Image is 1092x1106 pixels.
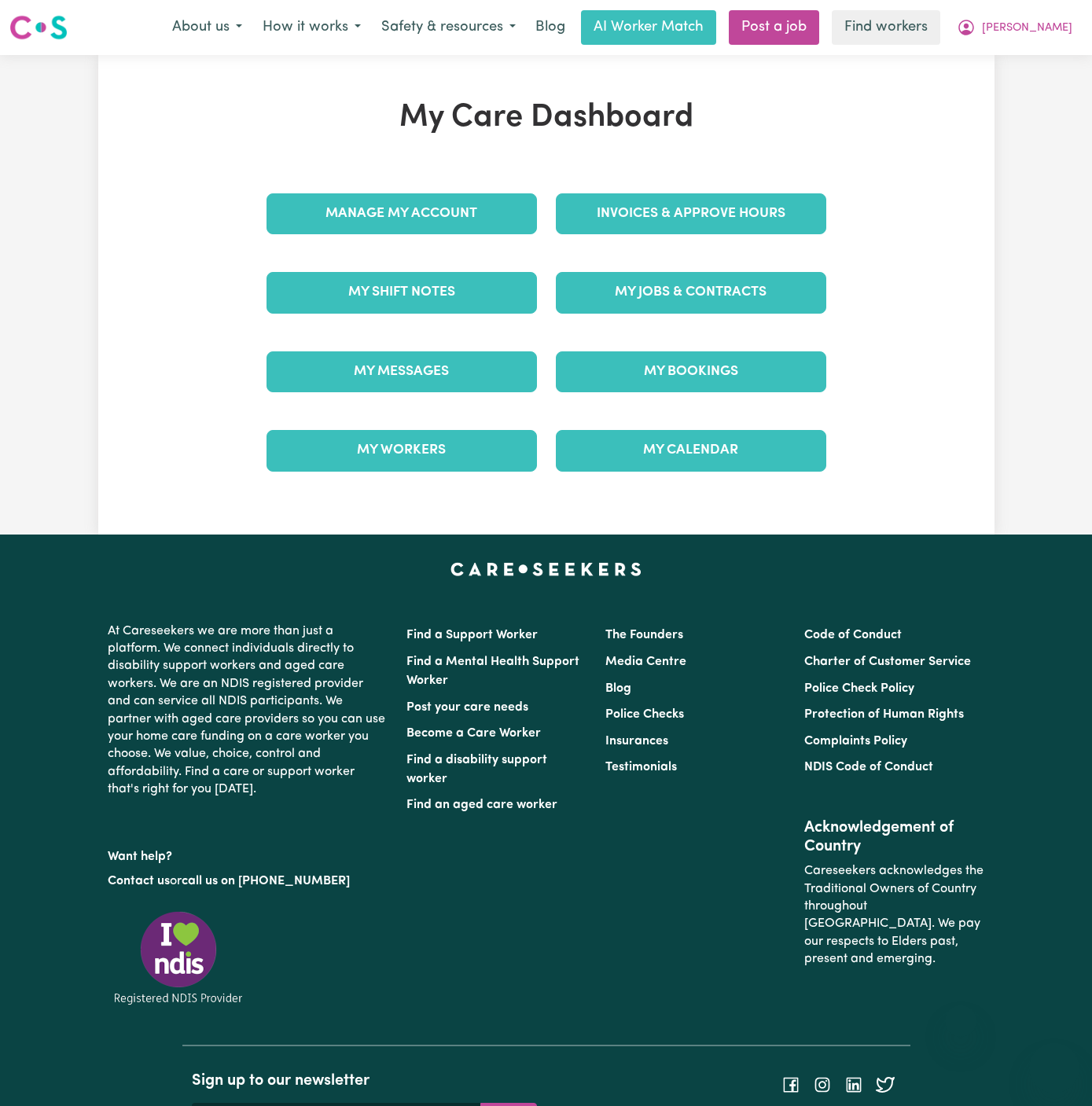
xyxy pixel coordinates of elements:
a: My Calendar [556,430,826,471]
a: Police Check Policy [804,682,914,695]
a: Complaints Policy [804,735,907,748]
a: Follow Careseekers on Twitter [876,1078,895,1091]
a: Blog [526,10,575,45]
a: Follow Careseekers on LinkedIn [844,1078,863,1091]
img: Careseekers logo [9,13,68,42]
a: Find a Mental Health Support Worker [406,656,579,687]
h2: Sign up to our newsletter [192,1071,537,1090]
a: Become a Care Worker [406,727,541,740]
a: Careseekers home page [450,563,642,575]
button: About us [162,11,252,44]
a: My Workers [267,430,537,471]
a: Contact us [108,875,170,887]
a: NDIS Code of Conduct [804,761,933,773]
a: My Jobs & Contracts [556,272,826,313]
a: The Founders [605,629,683,641]
a: Find an aged care worker [406,799,557,811]
a: Find workers [832,10,940,45]
a: Follow Careseekers on Instagram [813,1078,832,1091]
button: My Account [947,11,1083,44]
span: [PERSON_NAME] [982,20,1072,37]
a: Find a Support Worker [406,629,538,641]
a: Follow Careseekers on Facebook [781,1078,800,1091]
iframe: Close message [945,1005,976,1037]
p: or [108,866,388,896]
a: My Shift Notes [267,272,537,313]
a: call us on [PHONE_NUMBER] [182,875,350,887]
h2: Acknowledgement of Country [804,818,984,856]
a: Manage My Account [267,193,537,234]
a: Testimonials [605,761,677,773]
p: Careseekers acknowledges the Traditional Owners of Country throughout [GEOGRAPHIC_DATA]. We pay o... [804,856,984,974]
a: Find a disability support worker [406,754,547,785]
a: Police Checks [605,708,684,721]
a: Protection of Human Rights [804,708,964,721]
a: My Bookings [556,351,826,392]
a: AI Worker Match [581,10,716,45]
a: Careseekers logo [9,9,68,46]
a: Media Centre [605,656,686,668]
a: Code of Conduct [804,629,902,641]
a: Blog [605,682,631,695]
a: Post a job [729,10,819,45]
a: Invoices & Approve Hours [556,193,826,234]
p: At Careseekers we are more than just a platform. We connect individuals directly to disability su... [108,616,388,805]
button: How it works [252,11,371,44]
img: Registered NDIS provider [108,909,249,1007]
button: Safety & resources [371,11,526,44]
p: Want help? [108,842,388,865]
a: Insurances [605,735,668,748]
a: Charter of Customer Service [804,656,971,668]
a: My Messages [267,351,537,392]
a: Post your care needs [406,701,528,714]
iframe: Button to launch messaging window [1029,1043,1079,1093]
h1: My Care Dashboard [257,99,836,137]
